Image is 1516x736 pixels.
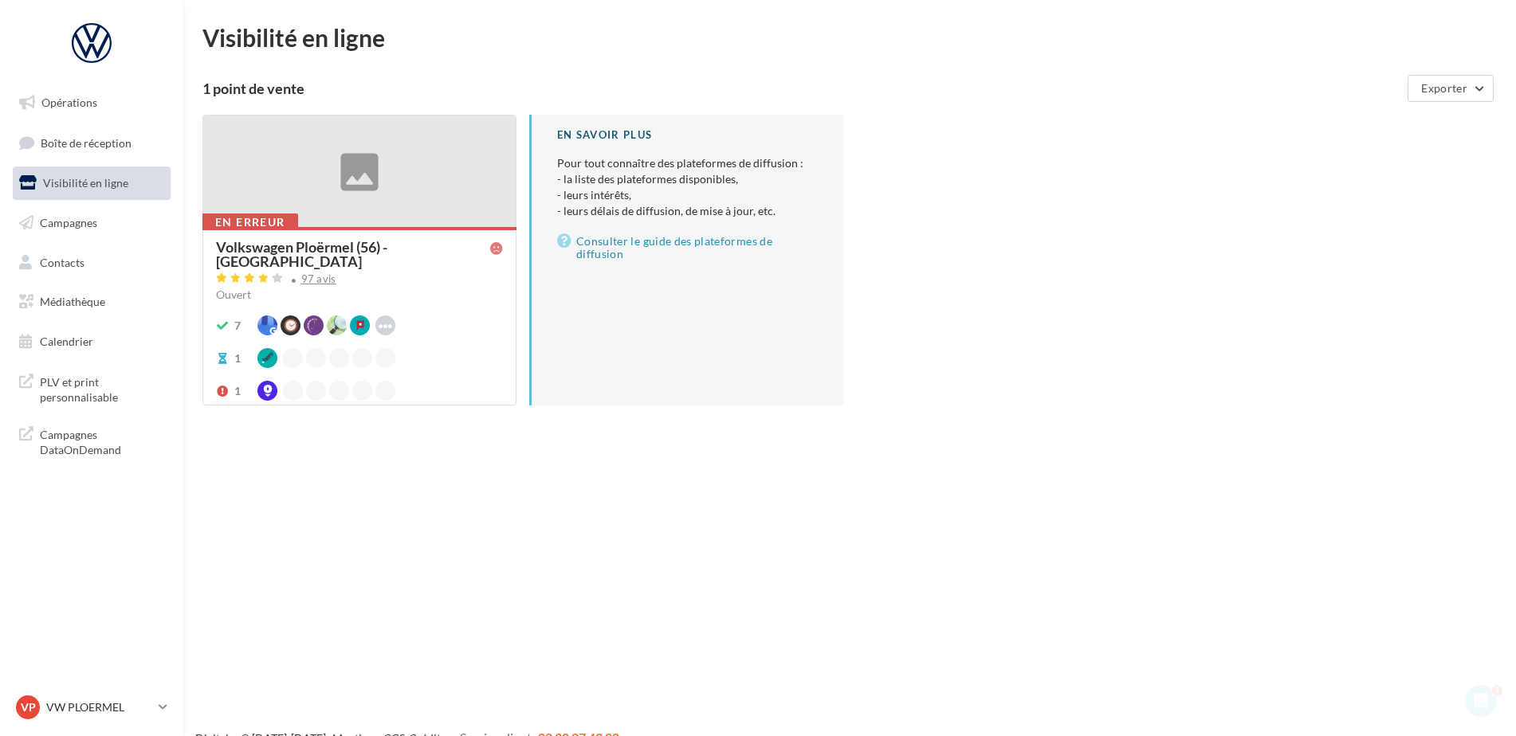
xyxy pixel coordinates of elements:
li: - la liste des plateformes disponibles, [557,171,818,187]
a: Médiathèque [10,285,174,319]
div: 97 avis [301,274,336,284]
a: PLV et print personnalisable [10,365,174,412]
span: 1 [1494,682,1507,695]
div: En erreur [202,213,298,231]
a: Boîte de réception [10,126,174,160]
span: Boîte de réception [41,135,132,149]
div: En savoir plus [557,127,818,143]
a: 97 avis [216,271,503,290]
a: Contacts [10,246,174,280]
li: - leurs intérêts, [557,187,818,203]
p: VW PLOERMEL [46,699,152,715]
a: Campagnes DataOnDemand [10,417,174,464]
div: Volkswagen Ploërmel (56) - [GEOGRAPHIC_DATA] [216,240,490,268]
div: 1 [234,383,241,399]
p: Pour tout connaître des plateformes de diffusion : [557,155,818,219]
span: Contacts [40,255,84,268]
span: Visibilité en ligne [43,176,128,190]
div: 7 [234,318,241,334]
button: Exporter [1408,75,1494,102]
span: Ouvert [216,288,251,301]
div: 1 [234,350,241,366]
span: Calendrier [40,335,93,348]
a: Opérations [10,86,174,119]
li: - leurs délais de diffusion, de mise à jour, etc. [557,203,818,219]
span: Campagnes DataOnDemand [40,424,164,458]
iframe: Intercom live chat [1462,682,1500,720]
span: Exporter [1421,81,1467,95]
a: Campagnes [10,206,174,240]
a: Visibilité en ligne [10,166,174,200]
div: 1 point de vente [202,81,1401,96]
span: VP [21,699,36,715]
span: Médiathèque [40,295,105,308]
span: Campagnes [40,216,97,229]
div: Visibilité en ligne [202,25,1497,49]
a: Calendrier [10,325,174,358]
span: Opérations [41,96,97,109]
span: PLV et print personnalisable [40,371,164,405]
a: Consulter le guide des plateformes de diffusion [557,232,818,264]
a: VP VW PLOERMEL [13,692,171,722]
